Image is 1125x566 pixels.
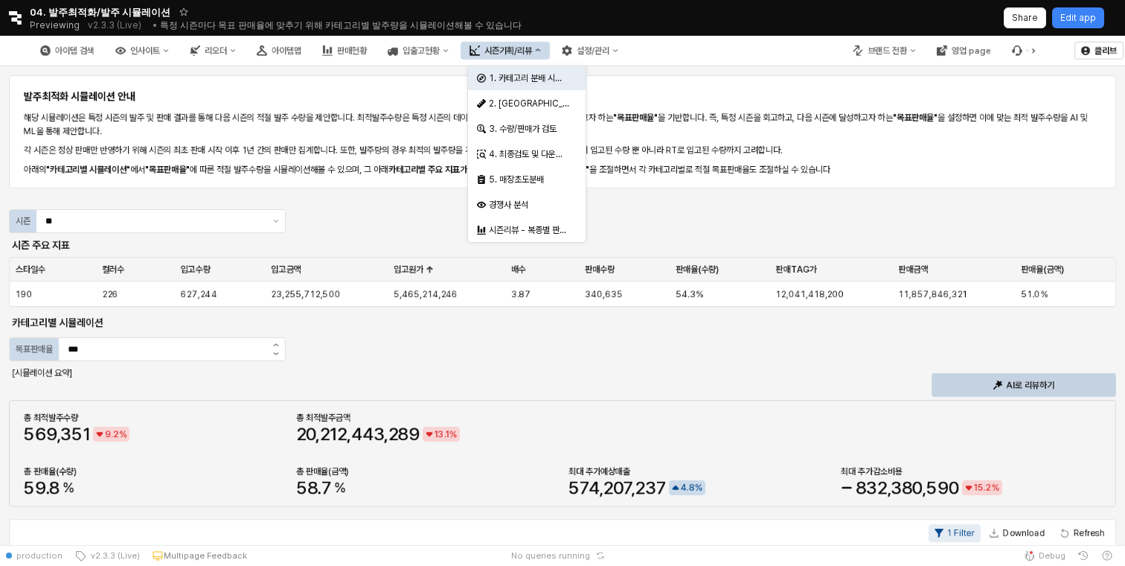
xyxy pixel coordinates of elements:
[1012,12,1038,24] p: Share
[347,423,351,445] span: ,
[24,412,284,424] div: 총 최적발주수량
[511,264,526,276] span: 배수
[1021,264,1064,276] span: 판매율(금액)
[435,429,444,439] span: 13
[176,4,191,19] button: Add app to favorites
[181,288,217,300] span: 627,244
[80,15,150,36] button: Releases and History
[1060,12,1096,24] p: Edit app
[1039,550,1065,562] span: Debug
[568,465,829,477] div: 최대 추가예상매출
[45,477,49,498] span: .
[511,550,590,562] span: No queries running
[461,42,550,60] button: 시즌기획/리뷰
[271,264,301,276] span: 입고금액
[676,288,703,300] span: 54.3%
[670,480,702,495] span: up 4.8% positive trend
[16,550,62,562] span: production
[585,264,615,276] span: 판매수량
[24,89,1101,103] h6: 발주최적화 시뮬레이션 안내
[1003,42,1040,60] div: 버그 제보 및 기능 개선 요청
[57,423,60,445] span: ,
[446,429,449,439] span: 1
[1054,524,1111,542] button: Refresh
[489,199,568,211] div: 경쟁사 분석
[776,288,844,300] span: 12,041,418,200
[296,423,315,445] span: 20
[613,112,658,123] b: "목표판매율"
[266,350,285,361] button: 감소
[379,42,458,60] button: 입출고현황
[160,19,522,31] span: 특정 시즌마다 목표 판매율에 맞추기 위해 카테고리별 발주량을 시뮬레이션해볼 수 있습니다
[922,477,926,498] span: ,
[60,423,90,445] span: 351
[30,4,170,19] span: 04. 발주최적화/발주 시뮬레이션
[992,480,999,495] span: %
[296,479,346,497] span: 58.7%
[932,373,1116,397] button: AI로 리뷰하기
[984,524,1051,542] button: Download
[16,214,31,229] div: 시즌
[12,239,70,251] strong: 시즌 주요 지표
[984,483,986,493] span: .
[553,42,627,60] button: 설정/관리
[24,479,74,497] span: 59.8%
[88,19,141,31] p: v2.3.3 (Live)
[31,42,103,60] button: 아이템 검색
[337,45,367,56] div: 판매현황
[106,42,178,60] div: 인사이트
[1074,42,1124,60] button: 클리브
[296,465,557,477] div: 총 판매율(금액)
[24,425,90,443] span: 569,351
[1021,288,1048,300] span: 51.0%
[424,427,457,442] span: down 13.1% negative trend
[394,264,423,276] span: 입고원가
[181,264,211,276] span: 입고수량
[119,427,126,442] span: %
[568,479,666,497] span: 574,207,237
[1095,545,1119,566] button: Help
[1094,45,1117,57] p: 클리브
[489,98,569,109] div: 2. [GEOGRAPHIC_DATA]
[68,545,146,566] button: v2.3.3 (Live)
[12,366,283,380] p: [시뮬레이션 요약]
[388,165,509,175] b: 카테고리별 주요 지표가 담긴 테이블
[928,42,1000,60] button: 영업 page
[46,165,130,175] b: "카테고리별 시뮬레이션"
[266,338,285,350] button: 증가
[1018,545,1071,566] button: Debug
[511,288,531,300] span: 3.87
[676,264,719,276] span: 판매율(수량)
[899,264,929,276] span: 판매금액
[296,425,420,443] span: 20,212,443,289
[468,66,586,243] div: Select an option
[296,412,557,424] div: 총 최적발주금액
[24,465,284,477] div: 총 판매율(수량)
[248,42,310,60] button: 아이템맵
[102,288,118,300] span: 226
[489,224,569,236] div: 시즌리뷰 - 복종별 판매율 비교
[484,45,532,56] div: 시즌기획/리뷰
[868,45,907,56] div: 브랜드 전환
[334,481,346,495] span: %
[321,477,331,498] span: 7
[320,423,347,445] span: 212
[964,480,999,495] span: down 15.2% negative trend
[12,317,103,328] strong: 카테고리별 시뮬레이션
[181,42,245,60] div: 리오더
[111,429,113,439] span: .
[689,483,695,493] span: 8
[577,45,609,56] div: 설정/관리
[16,342,53,357] div: 목표판매율
[313,42,376,60] button: 판매현황
[952,45,991,56] div: 영업 page
[267,210,285,232] button: 제안 사항 표시
[272,45,301,56] div: 아이템맵
[891,477,922,498] span: 380
[16,288,33,300] span: 190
